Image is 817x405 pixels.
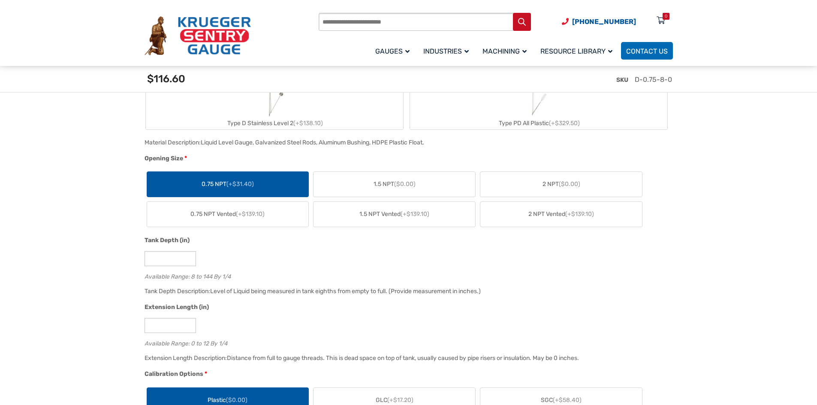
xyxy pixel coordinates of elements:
[145,16,251,56] img: Krueger Sentry Gauge
[146,76,403,129] label: Type D Stainless Level 2
[210,288,481,295] div: Level of Liquid being measured in tank eighths from empty to full. (Provide measurement in inches.)
[293,120,323,127] span: (+$138.10)
[205,369,207,378] abbr: required
[621,42,673,60] a: Contact Us
[145,237,190,244] span: Tank Depth (in)
[572,18,636,26] span: [PHONE_NUMBER]
[528,210,594,219] span: 2 NPT Vented
[410,76,667,129] label: Type PD All Plastic
[540,47,612,55] span: Resource Library
[226,180,254,188] span: (+$31.40)
[202,180,254,189] span: 0.75 NPT
[423,47,469,55] span: Industries
[635,75,672,84] span: D-0.75-8-0
[401,210,429,218] span: (+$139.10)
[387,396,413,404] span: (+$17.20)
[616,76,628,84] span: SKU
[553,396,582,404] span: (+$58.40)
[665,13,667,20] div: 0
[145,370,203,378] span: Calibration Options
[226,396,247,404] span: ($0.00)
[410,117,667,129] div: Type PD All Plastic
[559,180,580,188] span: ($0.00)
[227,354,579,362] div: Distance from full to gauge threads. This is dead space on top of tank, usually caused by pipe ri...
[541,396,582,405] span: SGC
[208,396,247,405] span: Plastic
[549,120,580,127] span: (+$329.50)
[145,338,669,346] div: Available Range: 0 to 12 By 1/4
[535,41,621,61] a: Resource Library
[543,180,580,189] span: 2 NPT
[418,41,477,61] a: Industries
[184,154,187,163] abbr: required
[565,210,594,218] span: (+$139.10)
[477,41,535,61] a: Machining
[562,16,636,27] a: Phone Number (920) 434-8860
[375,47,410,55] span: Gauges
[374,180,416,189] span: 1.5 NPT
[190,210,265,219] span: 0.75 NPT Vented
[370,41,418,61] a: Gauges
[145,354,227,362] span: Extension Length Description:
[145,288,210,295] span: Tank Depth Description:
[236,210,265,218] span: (+$139.10)
[201,139,424,146] div: Liquid Level Gauge, Galvanized Steel Rods, Aluminum Bushing, HDPE Plastic Float.
[482,47,527,55] span: Machining
[146,117,403,129] div: Type D Stainless Level 2
[145,271,669,279] div: Available Range: 8 to 144 By 1/4
[376,396,413,405] span: GLC
[626,47,668,55] span: Contact Us
[145,303,209,311] span: Extension Length (in)
[145,155,183,162] span: Opening Size
[145,139,201,146] span: Material Description:
[359,210,429,219] span: 1.5 NPT Vented
[394,180,416,188] span: ($0.00)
